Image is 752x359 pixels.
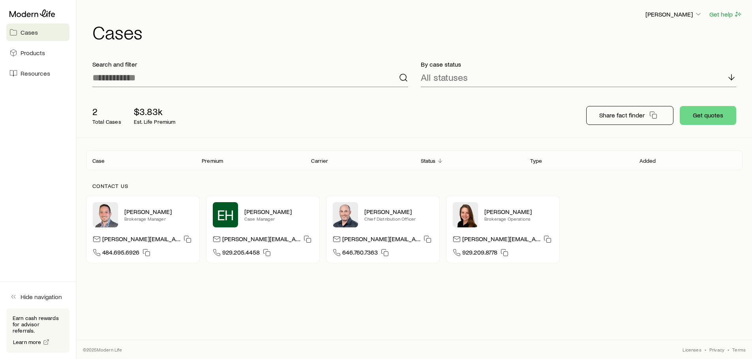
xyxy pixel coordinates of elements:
[421,72,468,83] p: All statuses
[453,202,478,227] img: Ellen Wall
[222,248,260,259] span: 929.205.4458
[202,158,223,164] p: Premium
[86,151,743,170] div: Client cases
[21,69,50,77] span: Resources
[92,119,121,125] p: Total Cases
[683,346,701,353] a: Licenses
[342,248,378,259] span: 646.760.7363
[92,60,408,68] p: Search and filter
[586,106,673,125] button: Share fact finder
[680,106,736,125] button: Get quotes
[484,208,553,216] p: [PERSON_NAME]
[124,216,193,222] p: Brokerage Manager
[364,208,433,216] p: [PERSON_NAME]
[421,60,737,68] p: By case status
[21,293,62,301] span: Hide navigation
[645,10,703,19] button: [PERSON_NAME]
[732,346,746,353] a: Terms
[6,65,69,82] a: Resources
[342,235,420,246] p: [PERSON_NAME][EMAIL_ADDRESS][DOMAIN_NAME]
[6,44,69,61] a: Products
[484,216,553,222] p: Brokerage Operations
[462,235,540,246] p: [PERSON_NAME][EMAIL_ADDRESS][DOMAIN_NAME]
[364,216,433,222] p: Chief Distribution Officer
[92,106,121,117] p: 2
[6,24,69,41] a: Cases
[530,158,542,164] p: Type
[311,158,328,164] p: Carrier
[102,248,139,259] span: 484.695.6926
[21,28,38,36] span: Cases
[728,346,729,353] span: •
[709,10,743,19] button: Get help
[92,183,736,189] p: Contact us
[134,119,176,125] p: Est. Life Premium
[709,346,724,353] a: Privacy
[705,346,706,353] span: •
[599,111,645,119] p: Share fact finder
[92,158,105,164] p: Case
[222,235,300,246] p: [PERSON_NAME][EMAIL_ADDRESS][DOMAIN_NAME]
[462,248,497,259] span: 929.209.8778
[21,49,45,57] span: Products
[244,208,313,216] p: [PERSON_NAME]
[6,288,69,305] button: Hide navigation
[639,158,656,164] p: Added
[13,339,41,345] span: Learn more
[217,207,234,223] span: EH
[124,208,193,216] p: [PERSON_NAME]
[645,10,702,18] p: [PERSON_NAME]
[421,158,436,164] p: Status
[244,216,313,222] p: Case Manager
[83,346,122,353] p: © 2025 Modern Life
[6,309,69,353] div: Earn cash rewards for advisor referrals.Learn more
[13,315,63,334] p: Earn cash rewards for advisor referrals.
[134,106,176,117] p: $3.83k
[92,22,743,41] h1: Cases
[93,202,118,227] img: Brandon Parry
[333,202,358,227] img: Dan Pierson
[102,235,180,246] p: [PERSON_NAME][EMAIL_ADDRESS][DOMAIN_NAME]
